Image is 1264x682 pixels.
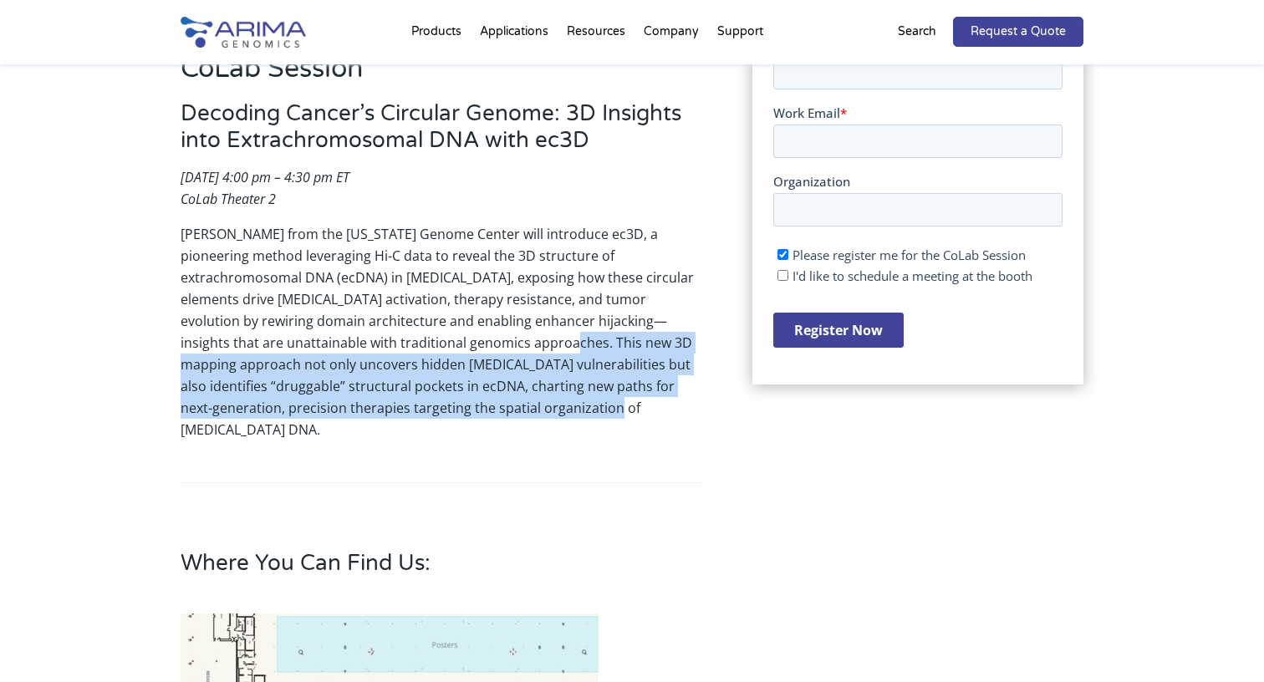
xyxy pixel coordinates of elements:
h3: Where You Can Find Us: [181,550,702,589]
h3: Decoding Cancer’s Circular Genome: 3D Insights into Extrachromosomal DNA with ec3D [181,100,702,166]
h2: CoLab Session [181,50,702,100]
a: Request a Quote [953,17,1083,47]
em: [DATE] 4:00 pm – 4:30 pm ET [181,168,349,186]
p: [PERSON_NAME] from the [US_STATE] Genome Center will introduce ec3D, a pioneering method leveragi... [181,223,702,440]
p: Search [898,21,936,43]
em: CoLab Theater 2 [181,190,276,208]
img: Arima-Genomics-logo [181,17,306,48]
